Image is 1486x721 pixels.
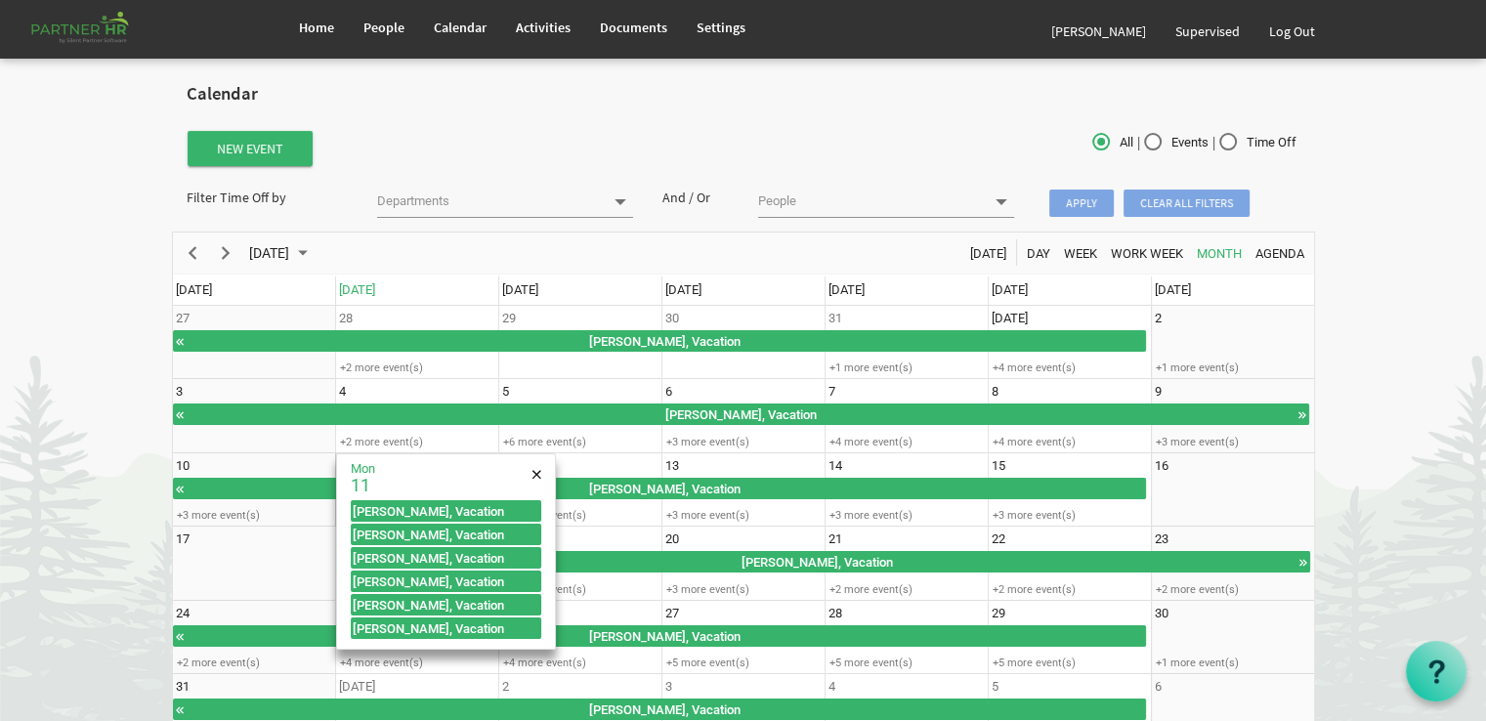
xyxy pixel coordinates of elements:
div: +6 more event(s) [499,435,660,449]
div: +3 more event(s) [662,508,824,523]
div: Monday, September 1, 2025 [339,677,375,697]
div: Wednesday, August 6, 2025 [665,382,672,402]
div: Wednesday, August 13, 2025 [665,456,679,476]
div: +4 more event(s) [826,435,987,449]
div: Sunday, August 24, 2025 [176,604,190,623]
div: Jeimy Torres, Vacation Begin From Monday, August 11, 2025 at 12:00:00 AM GMT-04:00 Ends At Friday... [351,594,541,615]
button: New Event [188,131,313,166]
button: August 2025 [245,240,316,265]
div: +3 more event(s) [989,508,1150,523]
span: Day [1025,241,1052,266]
button: Month [1193,240,1245,265]
div: previous period [176,233,209,274]
div: Zuhal Sidiqi, Vacation Begin From Monday, August 4, 2025 at 12:00:00 AM GMT-04:00 Ends At Friday,... [351,524,541,545]
div: Alberto Munoz, Vacation Begin From Monday, August 18, 2025 at 12:00:00 AM GMT-04:00 Ends At Frida... [336,551,1310,573]
div: Monday, July 28, 2025 [339,309,353,328]
div: +1 more event(s) [1152,656,1313,670]
div: Thursday, July 31, 2025 [828,309,842,328]
div: [PERSON_NAME], Vacation [351,573,541,590]
a: [PERSON_NAME] [1037,4,1161,59]
span: [DATE] [828,282,865,297]
div: Saturday, August 30, 2025 [1155,604,1168,623]
span: Supervised [1175,22,1240,40]
div: Friday, August 22, 2025 [992,530,1005,549]
div: +3 more event(s) [1152,435,1313,449]
div: +2 more event(s) [336,435,497,449]
div: +4 more event(s) [499,656,660,670]
div: +5 more event(s) [989,656,1150,670]
span: [DATE] [992,282,1028,297]
div: Friday, September 5, 2025 [992,677,998,697]
div: +3 more event(s) [826,508,987,523]
div: Thursday, September 4, 2025 [828,677,835,697]
div: Thursday, August 21, 2025 [828,530,842,549]
h2: Calendar [187,84,1300,105]
div: next period [209,233,242,274]
div: +2 more event(s) [173,656,334,670]
div: [PERSON_NAME], Vacation [186,331,1146,351]
div: +3 more event(s) [173,508,334,523]
div: [PERSON_NAME], Vacation [351,526,541,543]
span: [DATE] [339,282,375,297]
div: [PERSON_NAME], Vacation [337,552,1297,572]
span: Events [1144,134,1209,151]
span: Work Week [1109,241,1185,266]
div: Wednesday, September 3, 2025 [665,677,672,697]
div: +2 more event(s) [1152,582,1313,597]
span: Month [1195,241,1244,266]
div: Saturday, August 9, 2025 [1155,382,1162,402]
div: +2 more event(s) [826,582,987,597]
div: [PERSON_NAME], Vacation [186,626,1146,646]
div: Sheeba Colvine, Vacation Begin From Friday, August 1, 2025 at 12:00:00 AM GMT-04:00 Ends At Frida... [351,500,541,522]
span: Week [1062,241,1099,266]
div: +4 more event(s) [989,435,1150,449]
span: [DATE] [665,282,701,297]
div: [PERSON_NAME], Vacation [186,700,1146,719]
span: Clear all filters [1124,190,1250,217]
div: Friday, August 1, 2025 [992,309,1028,328]
div: Friday, August 29, 2025 [992,604,1005,623]
div: Wednesday, August 27, 2025 [665,604,679,623]
div: +5 more event(s) [662,656,824,670]
div: August 2025 [242,233,319,274]
button: Day [1023,240,1053,265]
div: Saturday, September 6, 2025 [1155,677,1162,697]
div: Thursday, August 14, 2025 [828,456,842,476]
span: All [1092,134,1133,151]
button: Previous [179,240,205,265]
div: Saturday, August 2, 2025 [1155,309,1162,328]
div: Saturday, August 16, 2025 [1155,456,1168,476]
span: [DATE] [502,282,538,297]
div: Kimona Hudson, Vacation Begin From Tuesday, August 5, 2025 at 12:00:00 AM GMT-04:00 Ends At Frida... [351,547,541,569]
span: Activities [516,19,571,36]
button: Today [966,240,1009,265]
div: Sunday, August 17, 2025 [176,530,190,549]
div: Alberto Munoz, Vacation Begin From Monday, August 18, 2025 at 12:00:00 AM GMT-04:00 Ends At Frida... [173,625,1147,647]
div: +1 more event(s) [1152,360,1313,375]
div: And / Or [648,188,743,207]
div: Sunday, August 31, 2025 [176,677,190,697]
div: 11 [351,477,376,494]
div: Sunday, July 27, 2025 [176,309,190,328]
a: Log Out [1254,4,1330,59]
span: Apply [1049,190,1114,217]
div: Filter Time Off by [172,188,362,207]
button: Next [212,240,238,265]
div: Tuesday, August 5, 2025 [502,382,509,402]
div: Wednesday, August 20, 2025 [665,530,679,549]
span: [DATE] [968,241,1008,266]
div: [PERSON_NAME], Vacation [351,502,541,520]
div: [PERSON_NAME], Vacation [186,404,1296,424]
div: Mohammad Zamir Aiub, Vacation Begin From Monday, August 11, 2025 at 12:00:00 AM GMT-04:00 Ends At... [351,617,541,639]
div: Friday, August 15, 2025 [992,456,1005,476]
div: Shelina Akter, Vacation Begin From Tuesday, August 19, 2025 at 12:00:00 AM GMT-04:00 Ends At Frid... [173,699,1147,720]
div: Thursday, August 7, 2025 [828,382,835,402]
div: +5 more event(s) [499,508,660,523]
div: Friday, August 8, 2025 [992,382,998,402]
div: Sheeba Colvine, Vacation Begin From Friday, August 1, 2025 at 12:00:00 AM GMT-04:00 Ends At Frida... [173,403,1309,425]
div: +1 more event(s) [826,360,987,375]
div: | | [934,129,1315,157]
span: Calendar [434,19,487,36]
div: +2 more event(s) [989,582,1150,597]
button: Week [1060,240,1100,265]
